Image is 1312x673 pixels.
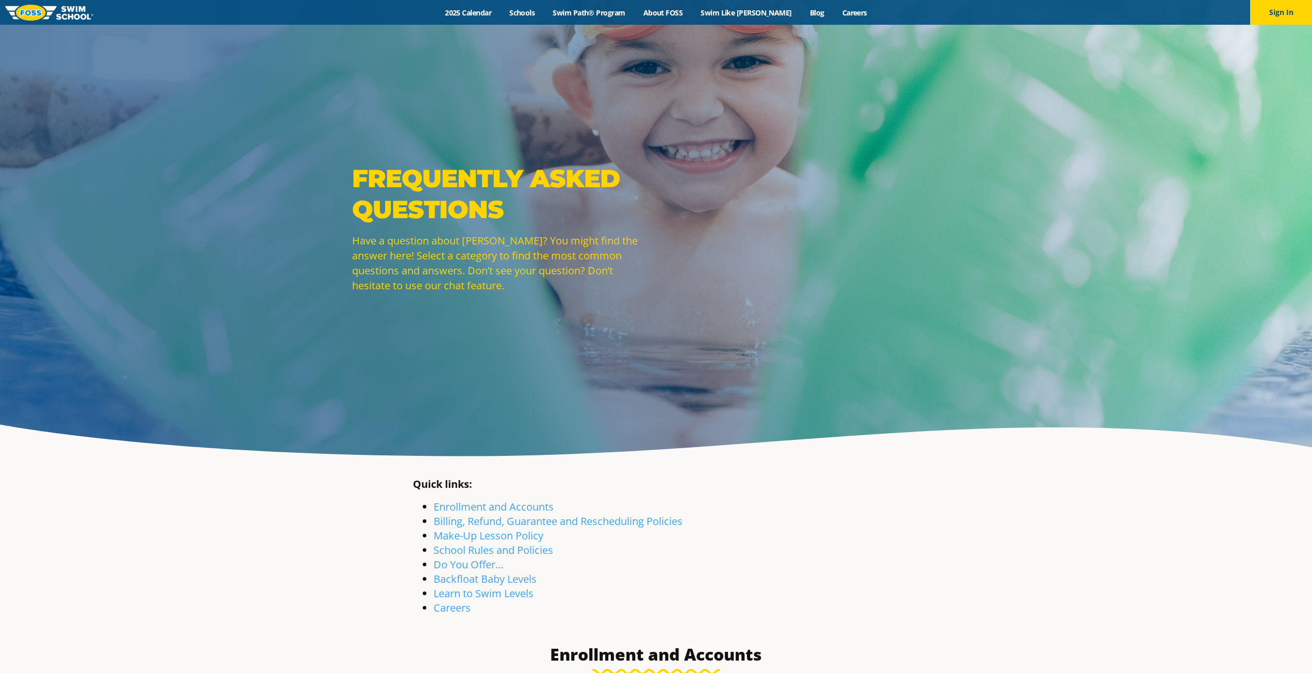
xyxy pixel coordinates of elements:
a: School Rules and Policies [434,543,553,557]
a: Blog [801,8,833,18]
a: Careers [833,8,876,18]
a: Swim Like [PERSON_NAME] [692,8,801,18]
a: Schools [501,8,544,18]
a: Swim Path® Program [544,8,634,18]
a: Backfloat Baby Levels [434,572,537,586]
img: FOSS Swim School Logo [5,5,93,21]
strong: Quick links: [413,477,472,491]
a: Billing, Refund, Guarantee and Rescheduling Policies [434,514,683,528]
a: Do You Offer… [434,557,504,571]
h3: Enrollment and Accounts [413,644,900,665]
p: Have a question about [PERSON_NAME]? You might find the answer here! Select a category to find th... [352,233,651,293]
a: Make-Up Lesson Policy [434,529,543,543]
a: Enrollment and Accounts [434,500,554,514]
a: Careers [434,601,471,615]
p: Frequently Asked Questions [352,163,651,225]
a: 2025 Calendar [436,8,501,18]
a: About FOSS [634,8,692,18]
a: Learn to Swim Levels [434,586,534,600]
